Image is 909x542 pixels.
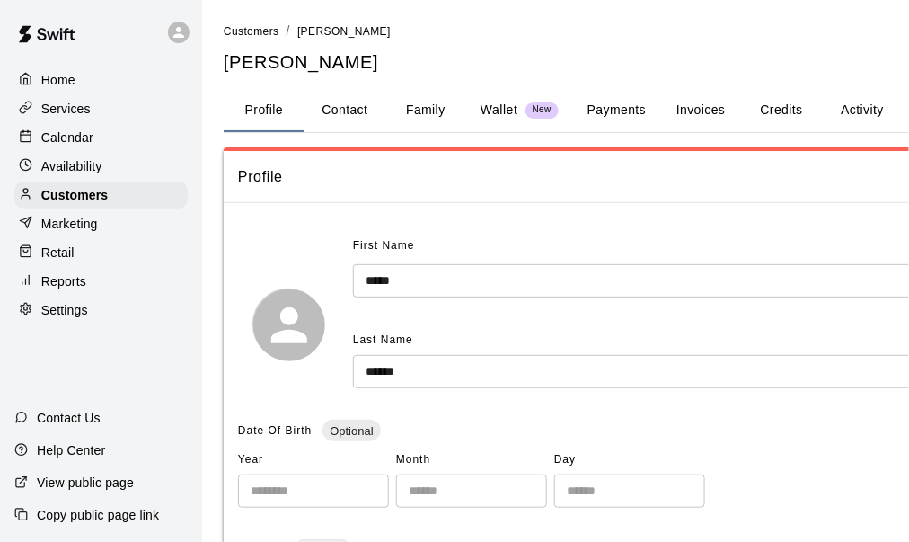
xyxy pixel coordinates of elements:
a: Calendar [14,124,188,151]
button: Activity [822,89,903,132]
p: Settings [41,301,88,319]
a: Marketing [14,210,188,237]
p: Help Center [37,441,105,459]
p: Contact Us [37,409,101,427]
button: Contact [304,89,385,132]
button: Family [385,89,466,132]
span: [PERSON_NAME] [297,25,391,38]
p: View public page [37,474,134,492]
a: Settings [14,297,188,324]
span: Date Of Birth [238,424,312,437]
p: Availability [41,157,102,175]
a: Customers [14,182,188,209]
p: Home [41,71,75,89]
a: Home [14,67,188,93]
p: Wallet [481,101,518,120]
p: Copy public page link [37,506,159,524]
p: Customers [41,186,108,204]
p: Services [41,100,91,118]
span: New [525,104,559,116]
span: Month [396,446,547,475]
span: Optional [322,424,380,438]
button: Profile [224,89,304,132]
a: Availability [14,153,188,180]
span: Day [554,446,705,475]
a: Services [14,95,188,122]
a: Customers [224,23,279,38]
button: Payments [573,89,660,132]
button: Invoices [660,89,741,132]
span: First Name [353,232,415,261]
a: Reports [14,268,188,295]
p: Marketing [41,215,98,233]
span: Year [238,446,389,475]
a: Retail [14,239,188,266]
p: Reports [41,272,86,290]
span: Customers [224,25,279,38]
li: / [287,22,290,40]
p: Calendar [41,129,93,147]
p: Retail [41,244,75,262]
span: Last Name [353,333,413,346]
button: Credits [741,89,822,132]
